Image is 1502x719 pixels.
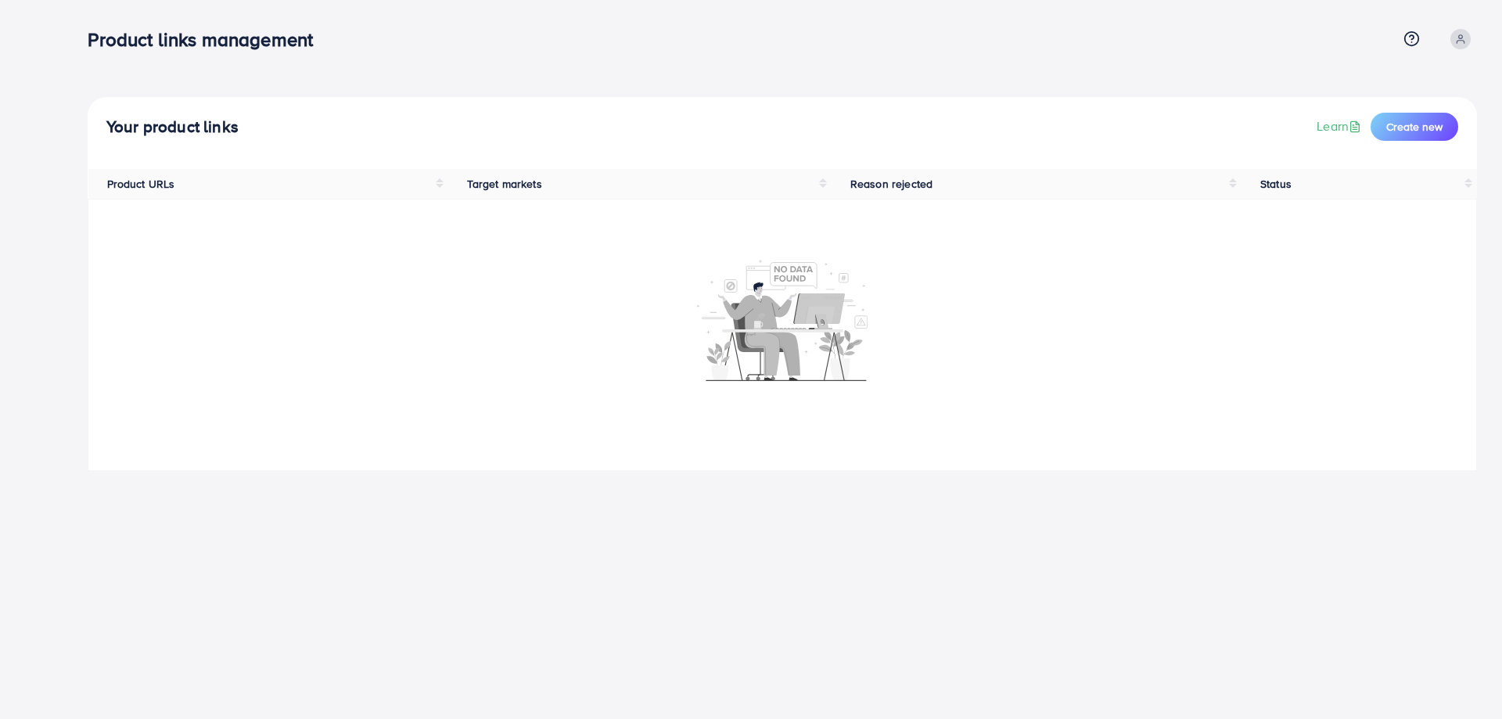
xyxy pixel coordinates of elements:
span: Status [1260,176,1292,192]
button: Create new [1371,113,1458,141]
span: Create new [1386,119,1443,135]
img: No account [697,258,868,381]
a: Learn [1317,117,1364,135]
h4: Your product links [106,117,239,137]
span: Target markets [467,176,541,192]
h3: Product links management [88,28,325,51]
span: Product URLs [107,176,175,192]
span: Reason rejected [850,176,932,192]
